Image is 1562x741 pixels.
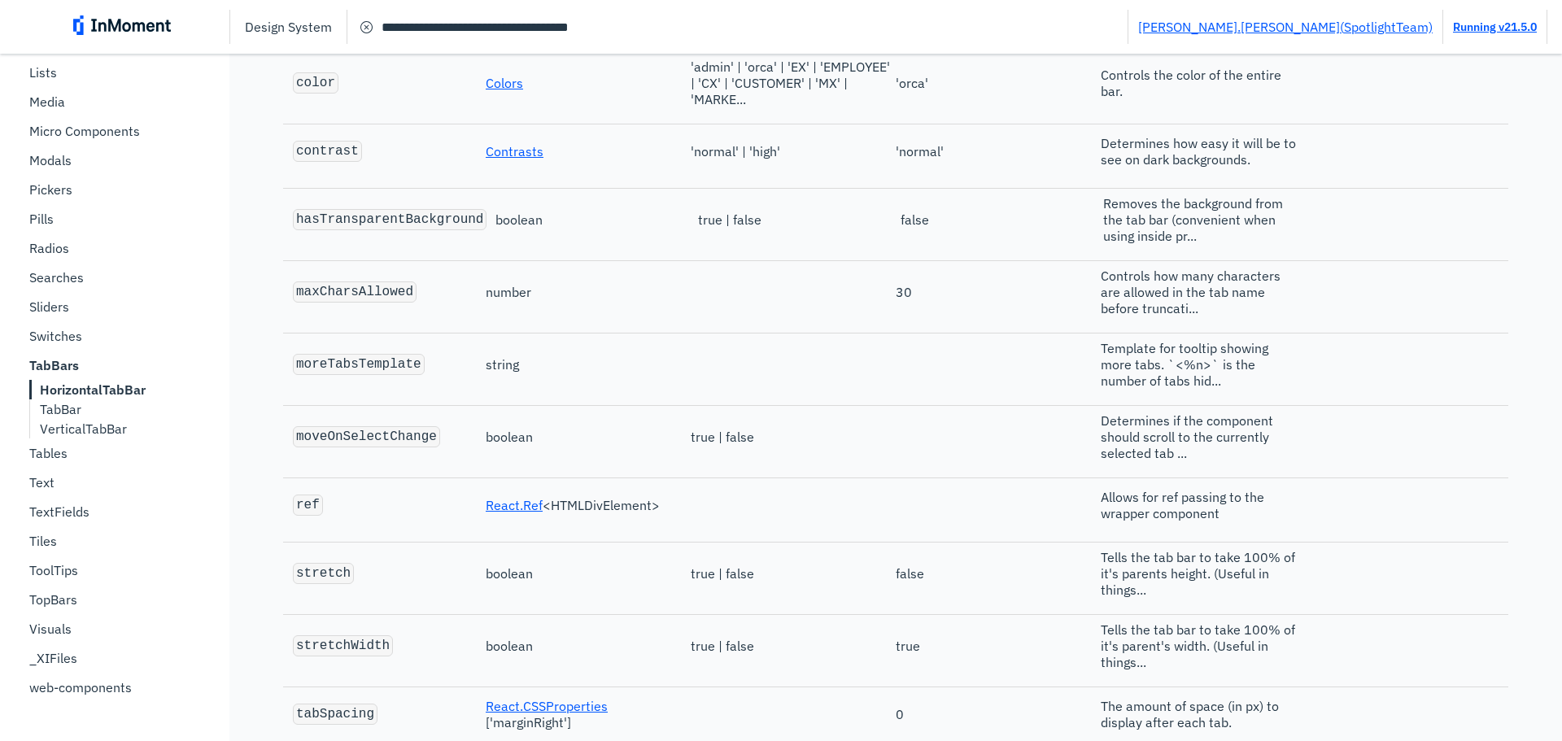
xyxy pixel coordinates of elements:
span: cancel circle icon [357,17,377,37]
span: boolean [486,638,533,654]
span: boolean [486,565,533,582]
span: 30 [896,284,912,300]
a: React.CSSProperties [486,698,608,714]
code: color [296,76,335,90]
p: Design System [245,19,332,35]
span: true [896,638,920,654]
img: inmoment_main_full_color [73,15,171,35]
b: HorizontalTabBar [40,381,146,398]
span: Allows for ref passing to the wrapper component [1101,489,1301,521]
span: 'normal' | 'high' [691,143,780,159]
a: Colors [486,75,523,91]
span: true | false [698,211,761,228]
a: React.Ref [486,497,543,513]
a: Contrasts [486,143,543,159]
p: ToolTips [29,562,78,578]
p: Pills [29,211,54,227]
span: Controls the color of the entire bar. [1101,67,1301,99]
code: contrast [296,144,359,159]
span: Controls how many characters are allowed in the tab name before truncati... [1101,268,1301,316]
div: cancel icon [357,17,377,37]
span: Determines if the component should scroll to the currently selected tab ... [1101,412,1301,461]
code: moreTabsTemplate [296,357,421,372]
p: Text [29,474,55,490]
span: Removes the background from the tab bar (convenient when using inside pr... [1103,195,1301,244]
span: Template for tooltip showing more tabs. `<%n>` is the number of tabs hid... [1101,340,1301,389]
span: Tells the tab bar to take 100% of it's parent's width. (Useful in things... [1101,621,1301,670]
code: maxCharsAllowed [296,285,413,299]
span: false [896,565,924,582]
code: stretch [296,566,351,581]
code: stretchWidth [296,639,390,653]
p: _XIFiles [29,650,77,666]
p: Visuals [29,621,72,637]
span: string [486,356,519,373]
span: true | false [691,638,754,654]
p: TabBar [40,401,81,417]
code: hasTransparentBackground [296,212,483,227]
p: Tiles [29,533,57,549]
p: web-components [29,679,132,695]
span: [' marginRight '] [486,698,686,730]
span: true | false [691,429,754,445]
p: Micro Components [29,123,140,139]
p: Media [29,94,65,110]
span: true | false [691,565,754,582]
span: Determines how easy it will be to see on dark backgrounds. [1101,135,1301,168]
span: boolean [486,429,533,445]
p: TopBars [29,591,77,608]
p: Tables [29,445,68,461]
b: TabBars [29,357,79,373]
span: boolean [495,211,543,228]
span: number [486,284,531,300]
p: Switches [29,328,82,344]
span: The amount of space (in px) to display after each tab. [1101,698,1301,730]
p: Sliders [29,299,69,315]
span: 'normal' [896,143,944,159]
p: TextFields [29,503,89,520]
p: VerticalTabBar [40,421,127,437]
span: Tells the tab bar to take 100% of it's parents height. (Useful in things... [1101,549,1301,598]
span: < HTMLDivElement > [486,497,660,513]
a: [PERSON_NAME].[PERSON_NAME](SpotlightTeam) [1138,19,1433,35]
input: Search [347,12,1128,41]
span: false [901,211,929,228]
span: 'admin' | 'orca' | 'EX' | 'EMPLOYEE' | 'CX' | 'CUSTOMER' | 'MX' | 'MARKE... [691,59,891,107]
code: moveOnSelectChange [296,429,437,444]
p: Searches [29,269,84,286]
p: Pickers [29,181,72,198]
p: Modals [29,152,72,168]
code: ref [296,498,320,512]
span: 'orca' [896,75,928,91]
p: Radios [29,240,69,256]
a: Running v21.5.0 [1453,20,1537,34]
code: tabSpacing [296,707,374,721]
span: 0 [896,706,904,722]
